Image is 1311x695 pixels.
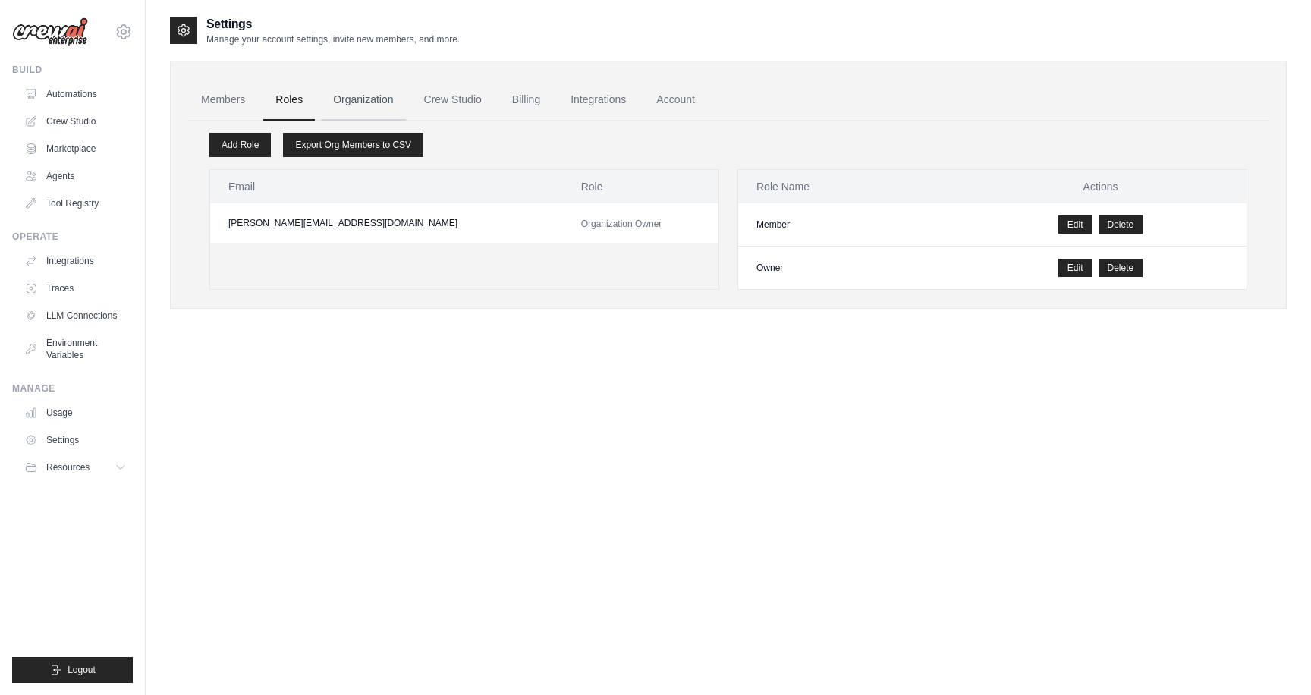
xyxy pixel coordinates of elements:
a: Integrations [18,249,133,273]
h2: Settings [206,15,460,33]
button: Delete [1099,215,1143,234]
td: [PERSON_NAME][EMAIL_ADDRESS][DOMAIN_NAME] [210,203,563,243]
a: Agents [18,164,133,188]
button: Delete [1099,259,1143,277]
th: Role Name [738,170,954,203]
th: Email [210,170,563,203]
th: Role [563,170,718,203]
a: Edit [1058,259,1092,277]
div: Operate [12,231,133,243]
a: Members [189,80,257,121]
span: Organization Owner [581,219,662,229]
a: Billing [500,80,552,121]
a: Tool Registry [18,191,133,215]
a: Crew Studio [412,80,494,121]
a: Automations [18,82,133,106]
a: LLM Connections [18,303,133,328]
a: Crew Studio [18,109,133,134]
span: Resources [46,461,90,473]
img: Logo [12,17,88,46]
th: Actions [954,170,1247,203]
a: Organization [321,80,405,121]
a: Add Role [209,133,271,157]
div: Manage [12,382,133,395]
div: Build [12,64,133,76]
p: Manage your account settings, invite new members, and more. [206,33,460,46]
a: Marketplace [18,137,133,161]
a: Traces [18,276,133,300]
a: Environment Variables [18,331,133,367]
a: Integrations [558,80,638,121]
a: Usage [18,401,133,425]
button: Resources [18,455,133,480]
td: Owner [738,247,954,290]
a: Roles [263,80,315,121]
td: Member [738,203,954,247]
a: Export Org Members to CSV [283,133,423,157]
a: Settings [18,428,133,452]
span: Logout [68,664,96,676]
a: Edit [1058,215,1092,234]
a: Account [644,80,707,121]
button: Logout [12,657,133,683]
